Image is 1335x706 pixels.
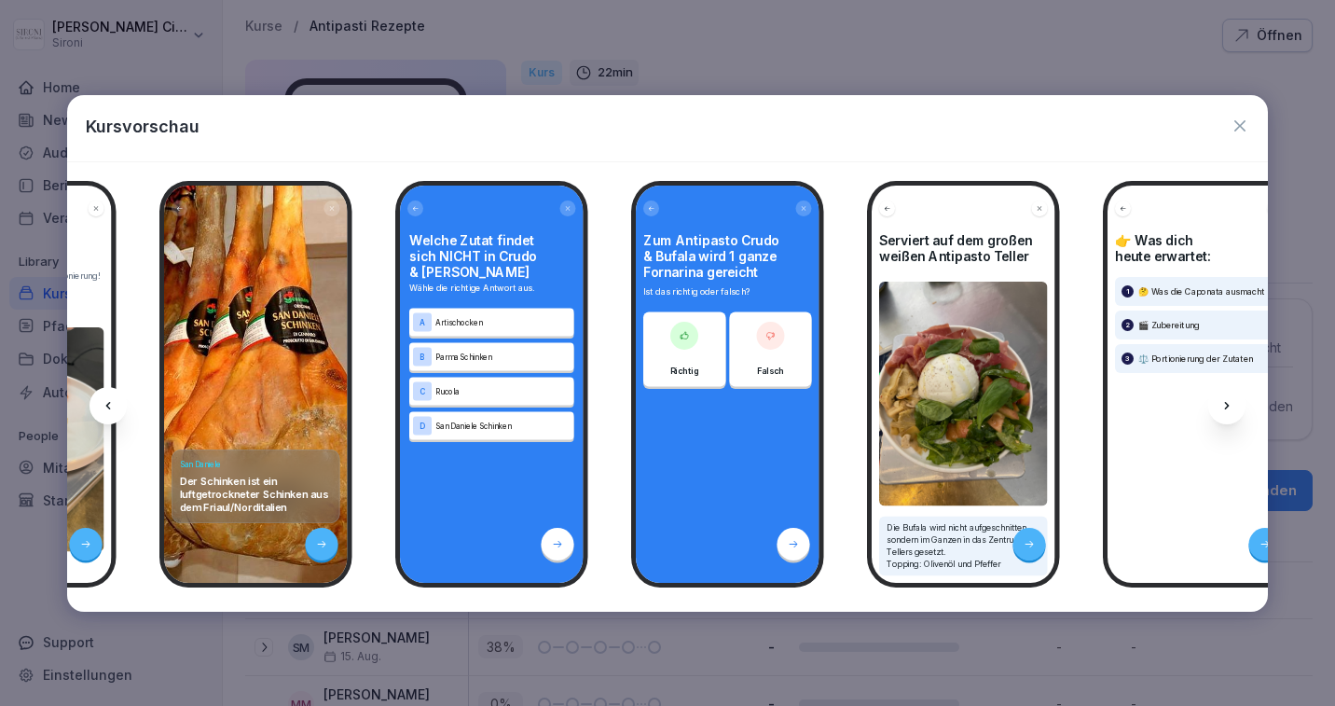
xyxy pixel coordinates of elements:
h4: Serviert auf dem großen weißen Antipasto Teller [879,232,1048,264]
p: C [420,387,425,395]
h4: 👉 Was dich heute erwartet: [1115,232,1284,264]
img: Bild und Text Vorschau [879,282,1048,506]
p: Die Bufala wird nicht aufgeschnitten sondern im Ganzen in das Zentrum des Tellers gesetzt. Toppin... [887,521,1040,570]
h4: Welche Zutat findet sich NICHT in Crudo & [PERSON_NAME] [409,232,574,280]
p: 3 [1125,353,1130,364]
h4: Zum Antipasto Crudo & Bufala wird 1 ganze Fornarina gereicht [643,232,812,280]
p: 🤔 Was die Caponata ausmacht [1138,285,1265,297]
h4: San Daniele [179,459,332,469]
p: Richtig [669,364,698,377]
p: Rucola [435,385,571,396]
p: 🎬 Zubereitung [1138,319,1199,330]
p: Parma Schinken [435,351,571,362]
p: A [420,318,425,326]
p: 1 [1126,285,1129,297]
p: San Daniele Schinken [435,420,571,431]
p: Ist das richtig oder falsch? [643,285,812,298]
p: Wähle die richtige Antwort aus. [409,282,574,295]
p: 2 [1125,319,1130,330]
p: ⚖️ Portionierung der Zutaten [1138,353,1253,364]
p: Artischocken [435,316,571,327]
p: Der Schinken ist ein luftgetrockneter Schinken aus dem Friaul/Norditalien [179,474,332,513]
p: D [420,422,425,430]
p: Kursvorschau [86,114,200,139]
p: Falsch [756,364,783,377]
p: B [420,353,425,361]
